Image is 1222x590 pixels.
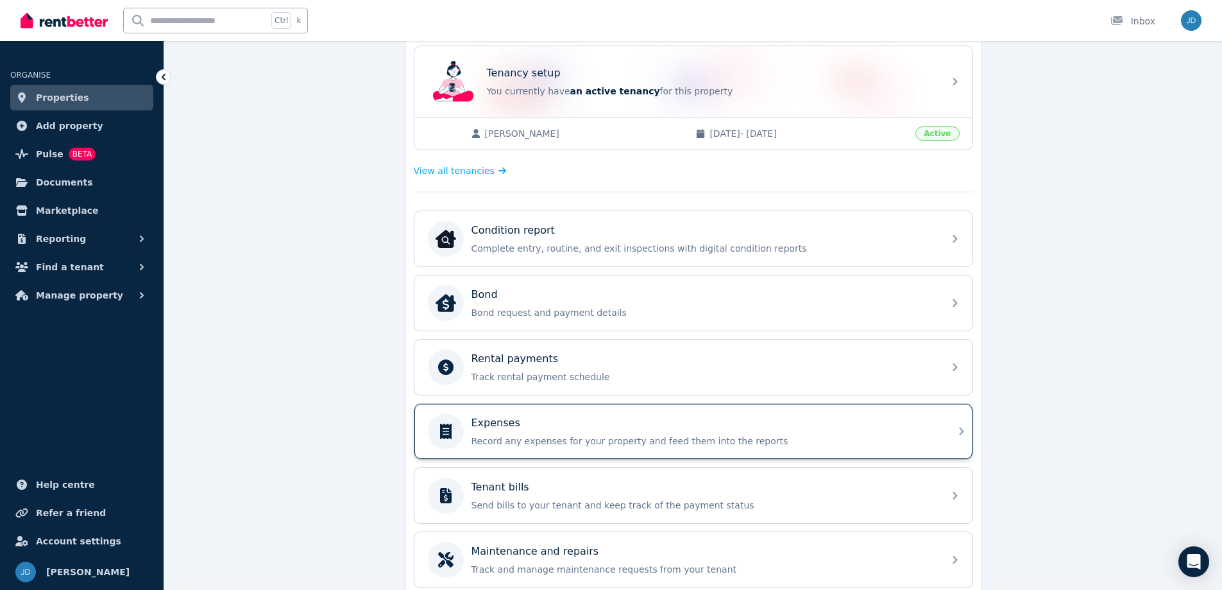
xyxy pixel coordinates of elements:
span: [DATE] - [DATE] [709,127,908,140]
span: k [296,15,301,26]
span: BETA [69,148,96,161]
img: Condition report [436,229,456,249]
a: Documents [10,169,153,195]
button: Manage property [10,282,153,308]
a: Maintenance and repairsTrack and manage maintenance requests from your tenant [414,532,972,587]
p: Expenses [471,415,520,431]
span: Refer a friend [36,505,106,521]
a: Help centre [10,472,153,498]
p: Complete entry, routine, and exit inspections with digital condition reports [471,242,936,255]
a: Add property [10,113,153,139]
img: John Davies [1181,10,1201,31]
span: Account settings [36,534,121,549]
span: Manage property [36,288,123,303]
a: Tenancy setupTenancy setupYou currently havean active tenancyfor this property [414,46,972,117]
span: Documents [36,175,93,190]
button: Reporting [10,226,153,252]
p: You currently have for this property [487,85,936,98]
span: Help centre [36,477,95,492]
img: Tenancy setup [433,61,474,102]
p: Condition report [471,223,555,238]
p: Track rental payment schedule [471,370,936,383]
span: an active tenancy [570,86,660,96]
p: Track and manage maintenance requests from your tenant [471,563,936,576]
a: Account settings [10,528,153,554]
p: Send bills to your tenant and keep track of the payment status [471,499,936,512]
span: [PERSON_NAME] [485,127,683,140]
span: [PERSON_NAME] [46,564,130,580]
button: Find a tenant [10,254,153,280]
a: Condition reportCondition reportComplete entry, routine, and exit inspections with digital condit... [414,211,972,266]
img: Bond [436,293,456,313]
a: View all tenancies [414,164,507,177]
span: ORGANISE [10,71,51,80]
p: Bond [471,287,498,302]
a: Rental paymentsTrack rental payment schedule [414,340,972,395]
img: John Davies [15,562,36,582]
span: Ctrl [271,12,291,29]
div: Inbox [1110,15,1155,28]
span: Properties [36,90,89,105]
span: View all tenancies [414,164,495,177]
a: BondBondBond request and payment details [414,275,972,331]
p: Maintenance and repairs [471,544,599,559]
div: Open Intercom Messenger [1178,546,1209,577]
span: Add property [36,118,103,134]
span: Find a tenant [36,259,104,275]
p: Bond request and payment details [471,306,936,319]
p: Rental payments [471,351,559,367]
span: Pulse [36,146,64,162]
span: Reporting [36,231,86,247]
a: ExpensesRecord any expenses for your property and feed them into the reports [414,404,972,459]
span: Marketplace [36,203,98,218]
a: Tenant billsSend bills to your tenant and keep track of the payment status [414,468,972,523]
a: PulseBETA [10,141,153,167]
p: Tenant bills [471,480,529,495]
img: RentBetter [21,11,108,30]
a: Properties [10,85,153,110]
span: Active [915,126,959,141]
p: Tenancy setup [487,65,561,81]
a: Marketplace [10,198,153,223]
a: Refer a friend [10,500,153,526]
p: Record any expenses for your property and feed them into the reports [471,435,936,447]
